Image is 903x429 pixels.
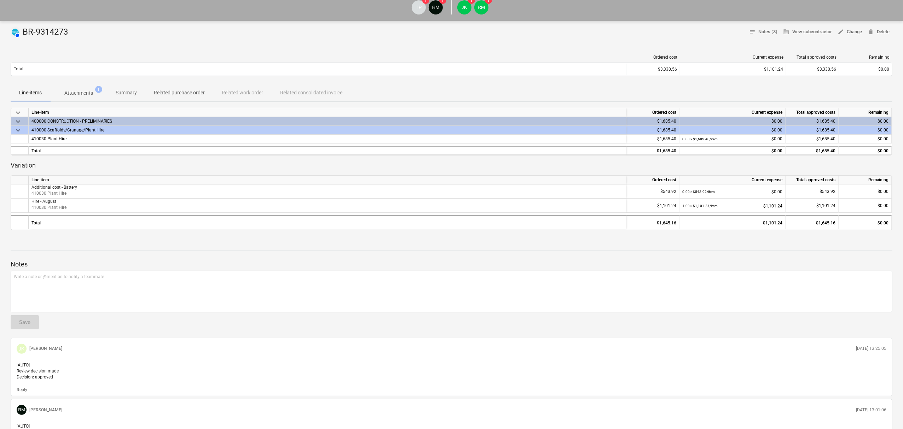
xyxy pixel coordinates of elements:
[11,161,892,170] p: Variation
[683,55,783,60] div: Current expense
[783,29,789,35] span: business
[11,260,892,269] p: Notes
[17,387,27,393] button: Reply
[630,67,677,72] div: $3,330.56
[64,89,93,97] p: Attachments
[17,344,27,354] div: John Keane
[19,346,24,352] span: JK
[841,117,888,126] div: $0.00
[788,126,835,135] div: $1,685.40
[679,176,786,184] div: Current expense
[789,67,836,72] div: $3,330.56
[629,117,676,126] div: $1,685.40
[154,89,205,96] p: Related purchase order
[18,407,25,412] span: RM
[17,363,59,380] span: [AUTO] Review decision made Decision: approved
[29,146,626,155] div: Total
[683,67,783,72] div: $1,101.24
[31,191,66,196] span: 410030 Plant Hire
[788,135,835,143] div: $1,685.40
[865,27,892,37] button: Delete
[478,5,485,10] span: RM
[835,27,865,37] button: Change
[457,0,471,14] div: John Keane
[838,28,862,36] span: Change
[29,407,62,413] p: [PERSON_NAME]
[788,216,835,230] div: $1,645.16
[841,147,888,155] div: $0.00
[682,184,782,199] div: $0.00
[31,184,623,190] p: Additional cost - Battery
[629,199,676,213] div: $1,101.24
[29,176,626,184] div: Line-item
[14,126,22,135] span: keyboard_arrow_down
[31,205,66,210] span: 410030 Plant Hire
[630,55,677,60] div: Ordered cost
[116,89,137,96] p: Summary
[788,199,835,213] div: $1,101.24
[31,136,66,141] span: 410030 Plant Hire
[629,126,676,135] div: $1,685.40
[474,0,488,14] div: Rowan MacDonald
[19,89,42,96] p: Line-items
[789,55,837,60] div: Total approved costs
[432,5,440,10] span: RM
[841,184,888,199] div: $0.00
[682,147,782,155] div: $0.00
[786,176,839,184] div: Total approved costs
[682,135,782,143] div: $0.00
[629,216,676,230] div: $1,645.16
[11,27,20,38] div: Invoice has been synced with Xero and its status is currently AUTHORISED
[682,190,715,194] small: 0.00 × $543.92 / item
[629,147,676,155] div: $1,685.40
[31,126,623,134] div: 410000 Scaffolds/Cranage/Plant Hire
[841,135,888,143] div: $0.00
[786,108,839,117] div: Total approved costs
[841,199,888,213] div: $0.00
[462,5,467,10] span: JK
[682,204,718,208] small: 1.00 × $1,101.24 / item
[788,117,835,126] div: $1,685.40
[788,147,835,155] div: $1,685.40
[856,346,886,352] p: [DATE] 13:25:05
[783,28,832,36] span: View subcontractor
[416,5,422,10] span: TP
[29,346,62,352] p: [PERSON_NAME]
[682,126,782,135] div: $0.00
[839,176,892,184] div: Remaining
[842,67,889,72] div: $0.00
[749,29,756,35] span: notes
[856,407,886,413] p: [DATE] 13:01:06
[29,108,626,117] div: Line-item
[746,27,780,37] button: Notes (3)
[868,28,890,36] span: Delete
[629,135,676,143] div: $1,685.40
[14,117,22,126] span: keyboard_arrow_down
[842,55,890,60] div: Remaining
[629,184,676,199] div: $543.92
[429,0,443,14] div: Rowan MacDonald
[682,199,782,213] div: $1,101.24
[841,126,888,135] div: $0.00
[12,29,19,36] img: xero.svg
[626,176,679,184] div: Ordered cost
[626,108,679,117] div: Ordered cost
[14,66,23,72] p: Total
[29,215,626,229] div: Total
[17,405,27,415] div: Rowan MacDonald
[14,108,22,117] span: keyboard_arrow_down
[838,29,844,35] span: edit
[841,216,888,230] div: $0.00
[682,117,782,126] div: $0.00
[682,137,718,141] small: 0.00 × $1,685.40 / item
[412,0,426,14] div: Tejas Pawar
[11,27,71,38] div: BR-9314273
[31,199,623,205] p: Hire - August
[839,108,892,117] div: Remaining
[95,86,102,93] span: 1
[679,108,786,117] div: Current expense
[868,29,874,35] span: delete
[31,117,623,125] div: 400000 CONSTRUCTION - PRELIMINARIES
[788,184,835,199] div: $543.92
